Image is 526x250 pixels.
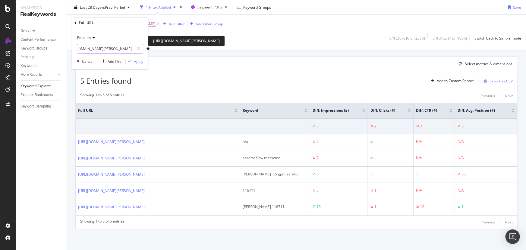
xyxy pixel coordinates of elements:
[20,37,62,43] a: Content Performance
[20,63,36,69] div: Keywords
[416,188,422,193] div: N/A
[101,5,125,10] span: vs Prev. Period
[108,59,123,64] div: Add filter
[148,36,225,46] div: [URL][DOMAIN_NAME][PERSON_NAME]
[458,108,503,113] span: Diff. Avg. Position (#)
[78,139,145,145] a: [URL][DOMAIN_NAME][PERSON_NAME]
[458,155,464,161] div: N/A
[20,28,62,34] a: Overview
[161,20,185,27] button: Add Filter
[80,92,124,100] div: Showing 1 to 5 of 5 entries
[472,33,521,43] button: Switch back to Simple mode
[505,219,513,226] button: Next
[20,45,47,52] div: Keyword Groups
[416,139,422,144] div: N/A
[20,72,42,78] div: More Reports
[513,5,521,10] div: Save
[78,155,145,161] a: [URL][DOMAIN_NAME][PERSON_NAME]
[137,2,178,12] button: 1 Filter Applied
[20,54,34,60] div: Ranking
[416,108,440,113] span: Diff. CTR (#)
[20,72,56,78] a: More Reports
[374,123,376,129] div: 2
[20,5,62,11] div: Analytics
[80,76,131,86] span: 5 Entries found
[389,35,425,40] div: 0 % Clicks ( 0 on 235K )
[480,93,495,98] div: Previous
[461,123,464,129] div: 3
[243,171,307,177] div: [PERSON_NAME] 1.5 gpm aerator
[370,174,373,175] img: Equal
[20,83,51,89] div: Keywords Explorer
[458,139,464,144] div: N/A
[370,108,399,113] span: Diff. Clicks (#)
[20,45,62,52] a: Keyword Groups
[456,60,512,68] button: Select metrics & dimensions
[317,139,319,144] div: 6
[72,2,132,12] button: Last 28 DaysvsPrev. Period
[78,204,145,210] a: [URL][DOMAIN_NAME][PERSON_NAME]
[420,123,422,129] div: 7
[461,171,466,177] div: 66
[374,188,376,193] div: 1
[196,21,223,26] div: Add Filter Group
[134,59,143,64] div: Apply
[480,220,495,225] div: Previous
[313,108,353,113] span: Diff. Impressions (#)
[20,92,53,98] div: Explorer Bookmarks
[433,35,467,40] div: 0 % URLs ( 1 on 100K )
[458,188,464,193] div: N/A
[188,2,230,12] button: Segment:PDPs
[420,172,421,177] div: -
[74,58,93,64] button: Cancel
[197,5,222,10] span: Segment: PDPs
[243,108,295,113] span: Keyword
[474,35,521,40] div: Switch back to Simple mode
[20,11,62,18] div: RealKeywords
[437,79,474,83] div: Add to Custom Report
[146,5,171,10] div: 1 Filter Applied
[416,174,418,175] img: Equal
[20,103,62,110] a: Keyword Sampling
[374,204,376,210] div: 1
[79,20,94,25] div: Full URL
[461,204,464,210] div: 1
[370,157,373,159] img: Equal
[78,171,145,178] a: [URL][DOMAIN_NAME][PERSON_NAME]
[20,92,62,98] a: Explorer Bookmarks
[20,103,51,110] div: Keyword Sampling
[187,20,223,27] button: Add Filter Group
[80,5,101,10] span: Last 28 Days
[505,93,513,98] div: Next
[490,79,513,84] div: Export as CSV
[243,139,307,144] div: n/a
[77,35,91,40] span: Equal to
[243,5,271,10] div: Keyword Groups
[243,204,307,210] div: [PERSON_NAME] 116711
[317,204,321,210] div: 15
[78,188,145,194] a: [URL][DOMAIN_NAME][PERSON_NAME]
[317,188,319,193] div: 5
[317,155,319,161] div: 7
[126,58,143,64] button: Apply
[506,229,520,244] div: Open Intercom Messenger
[317,123,319,129] div: 3
[480,92,495,100] button: Previous
[374,139,375,145] div: -
[465,61,512,66] div: Select metrics & dimensions
[429,76,474,86] button: Add to Custom Report
[178,4,183,10] div: times
[20,83,62,89] a: Keywords Explorer
[480,219,495,226] button: Previous
[78,108,225,113] span: Full URL
[243,155,307,161] div: aerator flow restrictor
[80,219,124,226] div: Showing 1 to 5 of 5 entries
[370,141,373,143] img: Equal
[20,63,62,69] a: Keywords
[481,76,513,86] button: Export as CSV
[505,220,513,225] div: Next
[20,54,62,60] a: Ranking
[20,28,35,34] div: Overview
[99,58,123,64] button: Add filter
[505,92,513,100] button: Next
